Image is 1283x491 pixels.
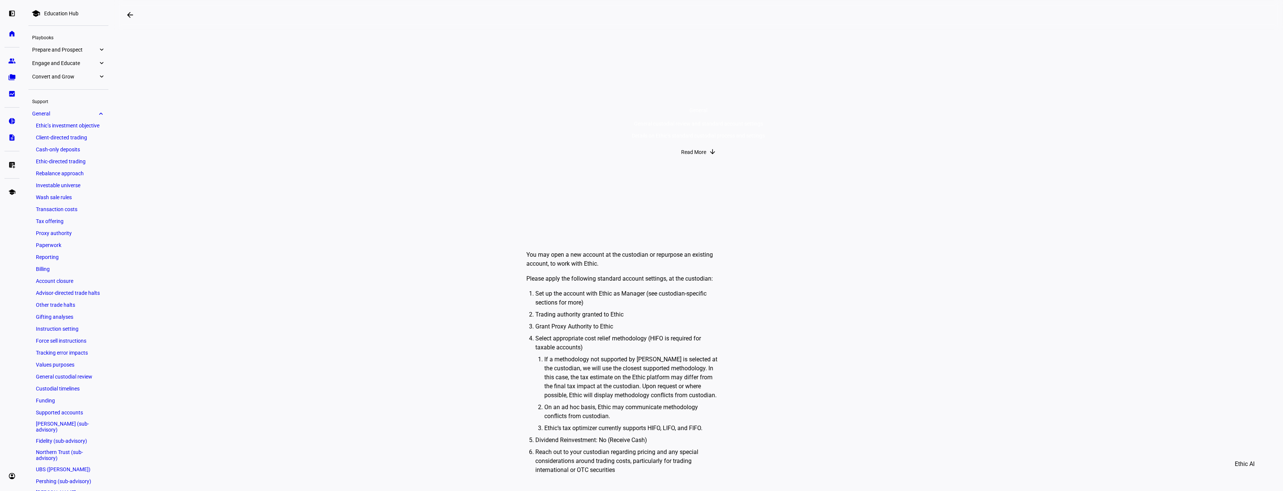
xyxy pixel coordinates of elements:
[32,228,105,238] a: Proxy authority
[4,130,19,145] a: description
[32,419,105,434] a: [PERSON_NAME] (sub-advisory)
[1235,455,1255,473] span: Ethic AI
[44,10,79,16] div: Education Hub
[32,464,105,475] a: UBS ([PERSON_NAME])
[8,161,16,169] eth-mat-symbol: list_alt_add
[32,407,105,418] a: Supported accounts
[32,359,105,370] a: Values purposes
[681,145,706,160] span: Read More
[32,264,105,274] a: Billing
[535,448,718,475] li: Reach out to your custodian regarding pricing and any special considerations around trading costs...
[32,476,105,487] a: Pershing (sub-advisory)
[32,47,98,53] span: Prepare and Prospect
[28,108,108,119] a: Generalexpand_more
[8,57,16,65] eth-mat-symbol: group
[32,132,105,143] a: Client-directed trading
[32,348,105,358] a: Tracking error impacts
[32,300,105,310] a: Other trade halts
[1224,455,1265,473] button: Ethic AI
[4,114,19,129] a: pie_chart
[8,74,16,81] eth-mat-symbol: folder_copy
[32,74,98,80] span: Convert and Grow
[32,371,105,382] a: General custodial review
[709,148,716,155] mat-icon: arrow_downward
[544,403,718,421] li: On an ad hoc basis, Ethic may communicate methodology conflicts from custodian.
[32,288,105,298] a: Advisor-directed trade halts
[32,144,105,155] a: Cash-only deposits
[28,32,108,42] div: Playbooks
[98,73,105,80] eth-mat-symbol: expand_more
[32,60,98,66] span: Engage and Educate
[8,472,16,480] eth-mat-symbol: account_circle
[4,86,19,101] a: bid_landscape
[31,9,40,18] mat-icon: school
[8,90,16,98] eth-mat-symbol: bid_landscape
[32,240,105,250] a: Paperwork
[544,424,718,433] li: Ethic’s tax optimizer currently supports HIFO, LIFO, and FIFO.
[8,30,16,37] eth-mat-symbol: home
[32,252,105,262] a: Reporting
[632,121,765,127] div: General custodial review and standard account settings
[32,111,98,117] span: General
[8,10,16,17] eth-mat-symbol: left_panel_open
[32,276,105,286] a: Account closure
[32,395,105,406] a: Funding
[32,324,105,334] a: Instruction setting
[8,188,16,196] eth-mat-symbol: school
[32,204,105,214] a: Transaction costs
[32,216,105,226] a: Tax offering
[4,70,19,85] a: folder_copy
[535,289,718,307] li: Set up the account with Ethic as Manager (see custodian-specific sections for more)
[32,168,105,179] a: Rebalance approach
[535,322,718,331] li: Grant Proxy Authority to Ethic
[32,383,105,394] a: Custodial timelines
[98,46,105,53] eth-mat-symbol: expand_more
[32,156,105,167] a: Ethic-directed trading
[689,107,707,113] span: General
[126,10,135,19] mat-icon: arrow_backwards
[4,53,19,68] a: group
[32,448,105,463] a: Northern Trust (sub-advisory)
[32,436,105,446] a: Fidelity (sub-advisory)
[674,145,723,160] button: Read More
[98,110,105,117] eth-mat-symbol: expand_more
[32,312,105,322] a: Gifting analyses
[32,336,105,346] a: Force sell instructions
[535,436,718,445] li: Dividend Reinvestment: No (Receive Cash)
[632,133,765,139] div: Details on Ethic’s standard custodial process and settings
[98,59,105,67] eth-mat-symbol: expand_more
[535,334,718,433] li: Select appropriate cost relief methodology (HIFO is required for taxable accounts)
[32,180,105,191] a: Investable universe
[544,355,718,400] li: If a methodology not supported by [PERSON_NAME] is selected at the custodian, we will use the clo...
[535,310,718,319] li: Trading authority granted to Ethic
[8,134,16,141] eth-mat-symbol: description
[32,192,105,203] a: Wash sale rules
[8,117,16,125] eth-mat-symbol: pie_chart
[526,274,718,283] p: Please apply the following standard account settings, at the custodian:
[28,96,108,106] div: Support
[4,26,19,41] a: home
[32,120,105,131] a: Ethic’s investment objective
[526,250,718,268] p: You may open a new account at the custodian or repurpose an existing account, to work with Ethic.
